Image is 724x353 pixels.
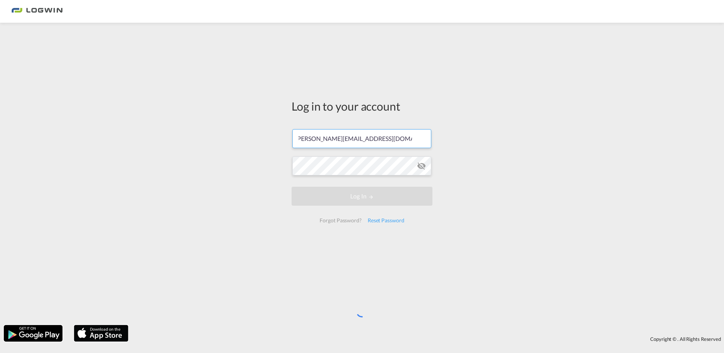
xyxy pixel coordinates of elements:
[73,324,129,342] img: apple.png
[292,187,432,206] button: LOGIN
[11,3,62,20] img: 2761ae10d95411efa20a1f5e0282d2d7.png
[417,161,426,170] md-icon: icon-eye-off
[3,324,63,342] img: google.png
[365,214,407,227] div: Reset Password
[292,98,432,114] div: Log in to your account
[292,129,431,148] input: Enter email/phone number
[132,333,724,345] div: Copyright © . All Rights Reserved
[317,214,364,227] div: Forgot Password?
